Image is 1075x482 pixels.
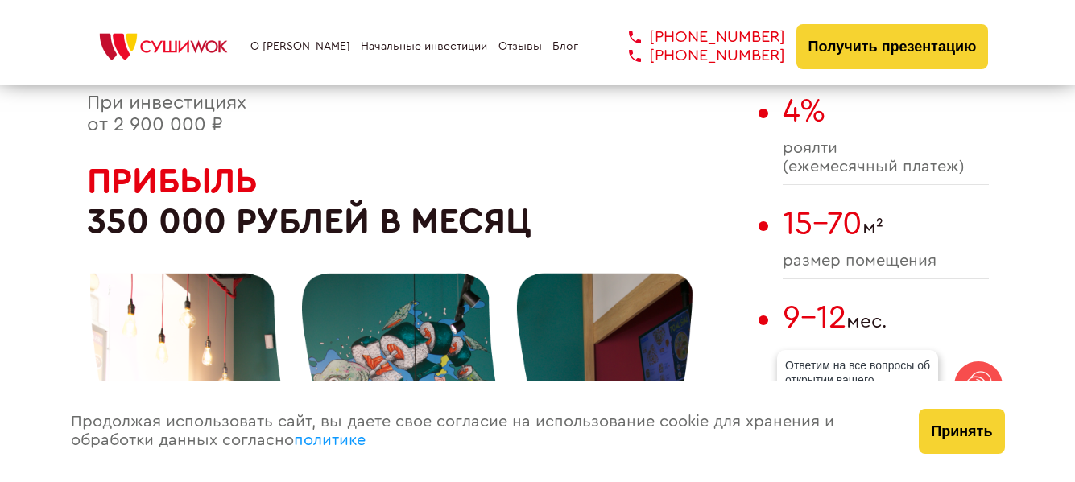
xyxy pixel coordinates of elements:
[87,161,750,242] h2: 350 000 рублей в месяц
[783,346,989,365] span: cрок окупаемости
[783,139,989,176] span: роялти (ежемесячный платеж)
[605,28,785,47] a: [PHONE_NUMBER]
[294,432,366,448] a: политике
[87,93,246,135] span: При инвестициях от 2 900 000 ₽
[796,24,989,69] button: Получить презентацию
[919,409,1004,454] button: Принять
[783,95,825,127] span: 4%
[87,29,240,64] img: СУШИWOK
[783,252,989,270] span: размер помещения
[552,40,578,53] a: Блог
[87,163,258,199] span: Прибыль
[498,40,542,53] a: Отзывы
[783,302,846,334] span: 9-12
[783,208,862,240] span: 15-70
[783,299,989,336] span: мес.
[250,40,350,53] a: О [PERSON_NAME]
[361,40,487,53] a: Начальные инвестиции
[605,47,785,65] a: [PHONE_NUMBER]
[783,205,989,242] span: м²
[55,381,903,482] div: Продолжая использовать сайт, вы даете свое согласие на использование cookie для хранения и обрабо...
[777,350,938,410] div: Ответим на все вопросы об открытии вашего [PERSON_NAME]!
